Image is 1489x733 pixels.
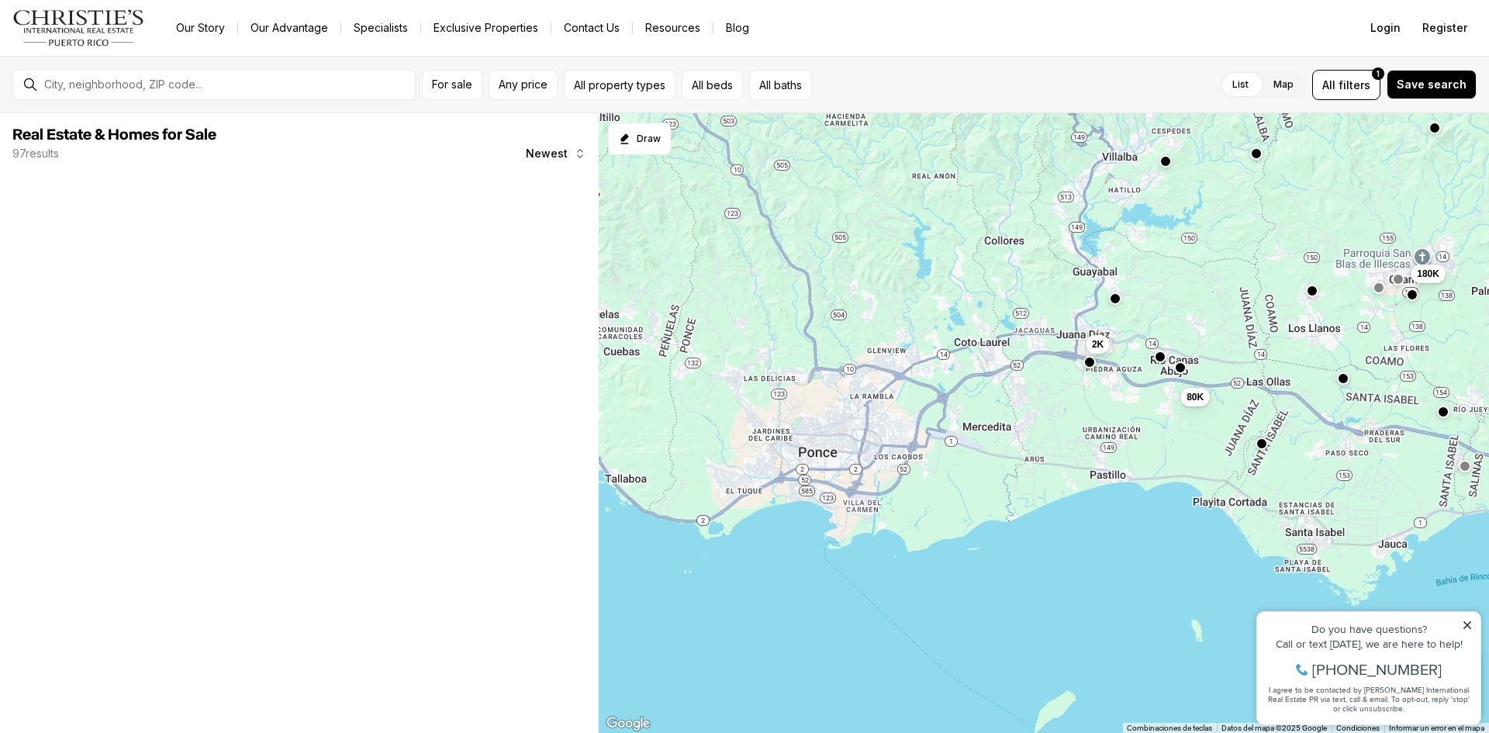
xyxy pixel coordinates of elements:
[1312,70,1380,100] button: Allfilters1
[12,147,59,160] p: 97 results
[238,17,340,39] a: Our Advantage
[421,17,551,39] a: Exclusive Properties
[1422,22,1467,34] span: Register
[1221,724,1327,732] span: Datos del mapa ©2025 Google
[164,17,237,39] a: Our Story
[19,95,221,125] span: I agree to be contacted by [PERSON_NAME] International Real Estate PR via text, call & email. To ...
[633,17,713,39] a: Resources
[1180,388,1210,406] button: 80K
[1261,71,1306,99] label: Map
[564,70,675,100] button: All property types
[1411,265,1446,283] button: 180K
[1417,268,1439,280] span: 180K
[432,78,472,91] span: For sale
[12,9,145,47] img: logo
[713,17,762,39] a: Blog
[1086,335,1110,354] button: 2K
[489,70,558,100] button: Any price
[551,17,632,39] button: Contact Us
[1387,70,1477,99] button: Save search
[1377,67,1380,80] span: 1
[341,17,420,39] a: Specialists
[1092,338,1104,351] span: 2K
[1220,71,1261,99] label: List
[1339,77,1370,93] span: filters
[1397,78,1467,91] span: Save search
[1361,12,1410,43] button: Login
[1322,77,1335,93] span: All
[64,73,193,88] span: [PHONE_NUMBER]
[516,138,596,169] button: Newest
[1413,12,1477,43] button: Register
[1370,22,1401,34] span: Login
[16,50,224,61] div: Call or text [DATE], we are here to help!
[682,70,743,100] button: All beds
[12,127,216,143] span: Real Estate & Homes for Sale
[422,70,482,100] button: For sale
[526,147,568,160] span: Newest
[608,123,671,155] button: Start drawing
[16,35,224,46] div: Do you have questions?
[749,70,812,100] button: All baths
[499,78,548,91] span: Any price
[1187,391,1204,403] span: 80K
